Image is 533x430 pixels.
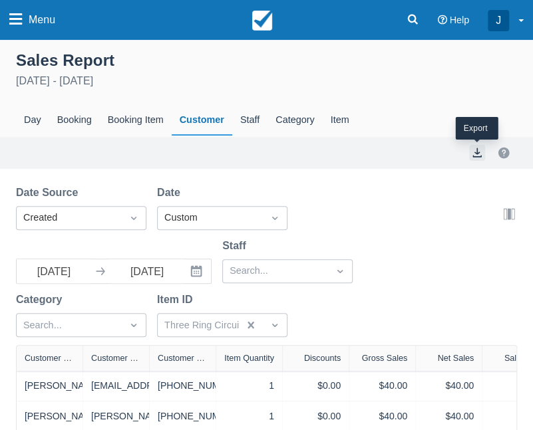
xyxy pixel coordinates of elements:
[158,379,208,393] div: [PHONE_NUMBER]
[323,105,357,136] div: Item
[224,354,274,363] div: Item Quantity
[291,379,341,393] div: $0.00
[23,211,115,225] div: Created
[91,354,141,363] div: Customer Email
[127,318,140,332] span: Dropdown icon
[25,379,100,393] a: [PERSON_NAME]
[91,379,141,393] div: [EMAIL_ADDRESS][DOMAIN_NAME]
[333,265,347,278] span: Dropdown icon
[224,409,274,423] div: 1
[110,259,184,283] input: End Date
[267,105,322,136] div: Category
[127,211,140,225] span: Dropdown icon
[437,354,474,363] div: Net Sales
[16,292,67,308] label: Category
[361,354,407,363] div: Gross Sales
[157,185,186,201] label: Date
[100,105,172,136] div: Booking Item
[357,409,407,423] div: $40.00
[16,105,49,136] div: Day
[449,15,469,25] span: Help
[164,211,256,225] div: Custom
[25,354,75,363] div: Customer Name
[252,11,272,31] img: checkfront-main-nav-mini-logo.png
[304,354,341,363] div: Discounts
[16,48,517,70] div: Sales Report
[158,354,208,363] div: Customer Phone
[25,409,100,423] a: [PERSON_NAME]
[158,409,208,423] div: [PHONE_NUMBER]
[222,238,252,254] label: Staff
[157,292,198,308] label: Item ID
[268,211,281,225] span: Dropdown icon
[424,409,474,423] div: $40.00
[91,409,141,423] div: [PERSON_NAME][EMAIL_ADDRESS][DOMAIN_NAME]
[172,105,232,136] div: Customer
[232,105,267,136] div: Staff
[224,379,274,393] div: 1
[16,185,83,201] label: Date Source
[268,318,281,332] span: Dropdown icon
[49,105,100,136] div: Booking
[357,379,407,393] div: $40.00
[437,15,446,25] i: Help
[291,409,341,423] div: $0.00
[184,259,211,283] button: Interact with the calendar and add the check-in date for your trip.
[16,73,517,89] div: [DATE] - [DATE]
[488,10,509,31] div: J
[456,117,498,140] div: Export
[469,145,485,161] button: export
[17,259,91,283] input: Start Date
[424,379,474,393] div: $40.00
